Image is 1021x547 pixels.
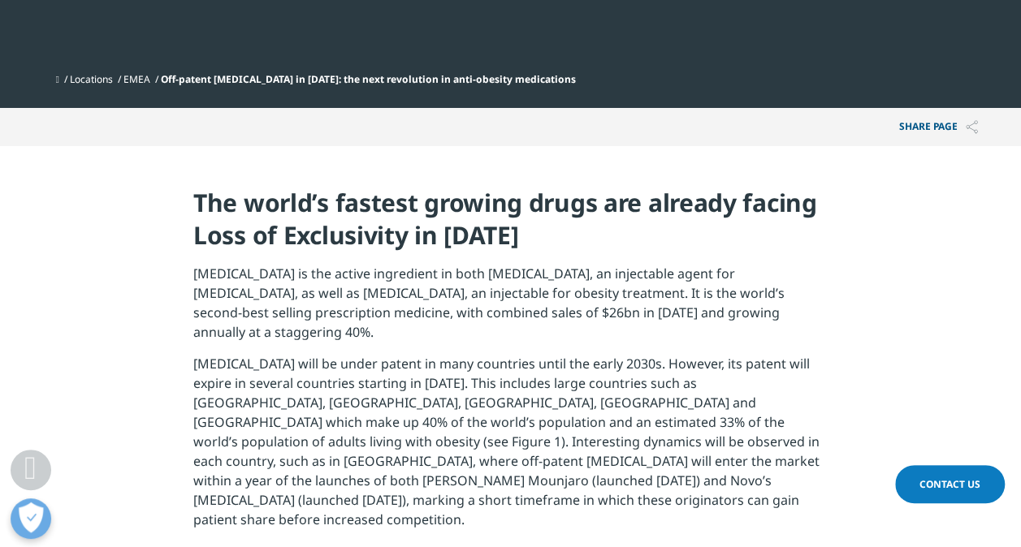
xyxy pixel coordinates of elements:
a: Contact Us [895,465,1005,503]
span: Contact Us [919,477,980,491]
p: [MEDICAL_DATA] will be under patent in many countries until the early 2030s. However, its patent ... [193,354,828,541]
button: Share PAGEShare PAGE [887,108,990,146]
a: Locations [70,72,113,86]
p: Share PAGE [887,108,990,146]
img: Share PAGE [966,120,978,134]
h4: The world’s fastest growing drugs are already facing Loss of Exclusivity in [DATE] [193,187,828,264]
p: [MEDICAL_DATA] is the active ingredient in both [MEDICAL_DATA], an injectable agent for [MEDICAL_... [193,264,828,354]
a: EMEA [123,72,150,86]
span: Off-patent [MEDICAL_DATA] in [DATE]: the next revolution in anti-obesity medications [161,72,576,86]
button: Open Preferences [11,498,51,539]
